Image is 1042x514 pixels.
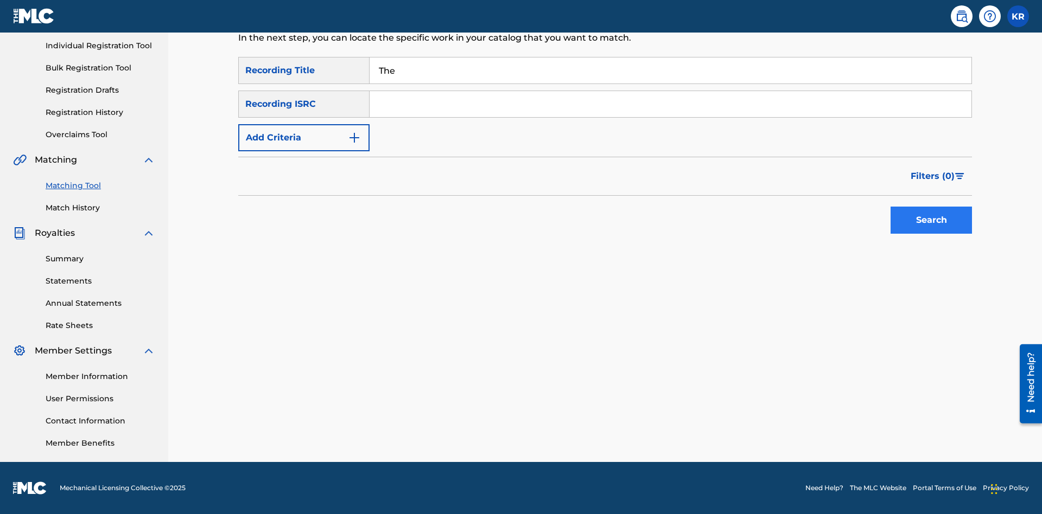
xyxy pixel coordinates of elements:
a: Overclaims Tool [46,129,155,140]
img: expand [142,227,155,240]
iframe: Resource Center [1012,340,1042,429]
a: Summary [46,253,155,265]
div: User Menu [1007,5,1029,27]
span: Matching [35,153,77,166]
img: logo [13,481,47,494]
a: Member Benefits [46,438,155,449]
button: Search [891,207,972,234]
a: Registration History [46,107,155,118]
form: Search Form [238,57,972,239]
img: search [955,10,968,23]
div: Drag [991,473,997,505]
a: Member Information [46,371,155,382]
a: Individual Registration Tool [46,40,155,52]
a: Rate Sheets [46,320,155,331]
p: In the next step, you can locate the specific work in your catalog that you want to match. [238,31,803,44]
img: filter [955,173,964,179]
a: Portal Terms of Use [913,483,976,493]
img: expand [142,344,155,357]
span: Member Settings [35,344,112,357]
a: Annual Statements [46,298,155,309]
button: Add Criteria [238,124,370,151]
span: Mechanical Licensing Collective © 2025 [60,483,186,493]
a: Public Search [951,5,973,27]
img: expand [142,153,155,166]
button: Filters (0) [904,163,972,190]
img: MLC Logo [13,8,55,24]
a: Bulk Registration Tool [46,62,155,74]
a: User Permissions [46,393,155,404]
a: Match History [46,202,155,214]
a: The MLC Website [850,483,906,493]
div: Help [979,5,1001,27]
a: Matching Tool [46,180,155,191]
a: Contact Information [46,415,155,427]
a: Registration Drafts [46,85,155,96]
span: Filters ( 0 ) [911,170,955,183]
img: 9d2ae6d4665cec9f34b9.svg [348,131,361,144]
a: Statements [46,275,155,287]
img: Member Settings [13,344,26,357]
img: help [983,10,996,23]
img: Royalties [13,227,26,240]
iframe: Chat Widget [988,462,1042,514]
span: Royalties [35,227,75,240]
a: Need Help? [805,483,843,493]
img: Matching [13,153,27,166]
a: Privacy Policy [983,483,1029,493]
